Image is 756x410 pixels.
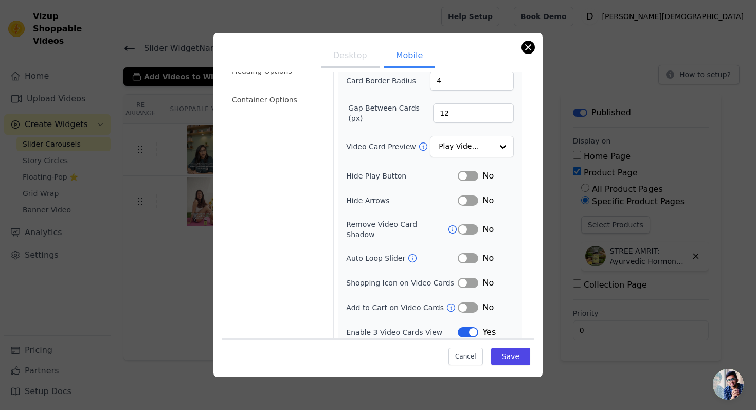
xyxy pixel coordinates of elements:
[482,252,494,264] span: No
[346,302,446,313] label: Add to Cart on Video Cards
[482,301,494,314] span: No
[321,45,380,68] button: Desktop
[482,277,494,289] span: No
[348,103,433,123] label: Gap Between Cards (px)
[482,223,494,236] span: No
[522,41,534,54] button: Close modal
[346,278,454,288] label: Shopping Icon on Video Cards
[482,170,494,182] span: No
[346,195,458,206] label: Hide Arrows
[482,326,496,338] span: Yes
[491,347,530,365] button: Save
[346,141,418,152] label: Video Card Preview
[448,347,483,365] button: Cancel
[346,219,447,240] label: Remove Video Card Shadow
[713,369,744,400] a: Open chat
[346,327,458,337] label: Enable 3 Video Cards View
[346,171,458,181] label: Hide Play Button
[346,76,416,86] label: Card Border Radius
[482,194,494,207] span: No
[226,90,327,110] li: Container Options
[384,45,435,68] button: Mobile
[346,253,407,263] label: Auto Loop Slider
